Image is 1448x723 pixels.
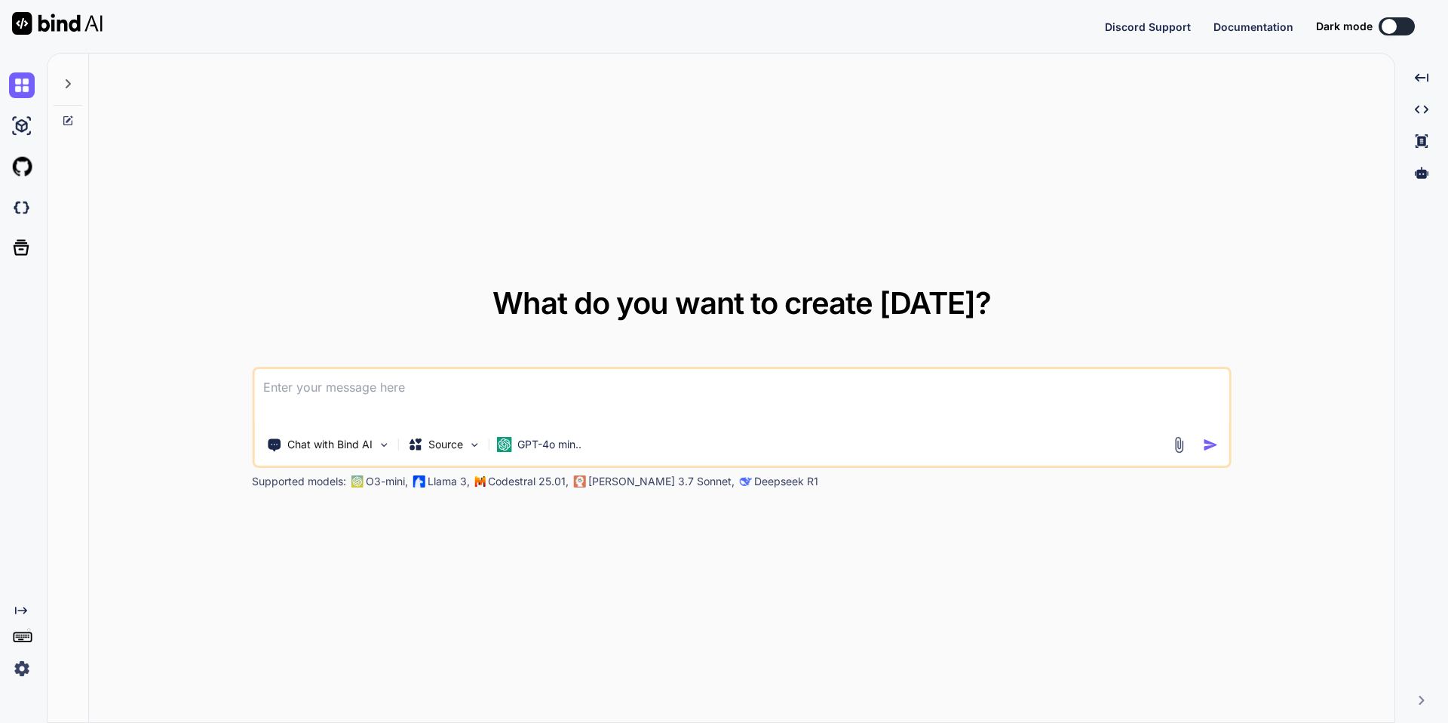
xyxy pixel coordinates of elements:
img: claude [739,475,751,488]
img: claude [573,475,585,488]
p: Codestral 25.01, [488,474,569,489]
button: Documentation [1213,19,1293,35]
img: GPT-4o mini [496,437,511,452]
img: darkCloudIdeIcon [9,195,35,220]
img: chat [9,72,35,98]
img: githubLight [9,154,35,180]
img: Pick Models [468,438,480,451]
img: Pick Tools [377,438,390,451]
p: GPT-4o min.. [517,437,581,452]
span: What do you want to create [DATE]? [492,285,991,322]
p: O3-mini, [366,474,408,489]
button: Discord Support [1105,19,1191,35]
p: Supported models: [252,474,346,489]
img: icon [1203,437,1219,453]
img: GPT-4 [351,475,363,488]
p: Llama 3, [428,474,470,489]
img: settings [9,656,35,681]
p: Source [428,437,463,452]
p: Deepseek R1 [754,474,818,489]
p: Chat with Bind AI [287,437,373,452]
img: Llama2 [413,475,425,488]
span: Dark mode [1316,19,1373,34]
img: ai-studio [9,113,35,139]
p: [PERSON_NAME] 3.7 Sonnet, [588,474,735,489]
img: attachment [1170,436,1188,454]
span: Discord Support [1105,20,1191,33]
img: Bind AI [12,12,103,35]
span: Documentation [1213,20,1293,33]
img: Mistral-AI [474,476,485,487]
